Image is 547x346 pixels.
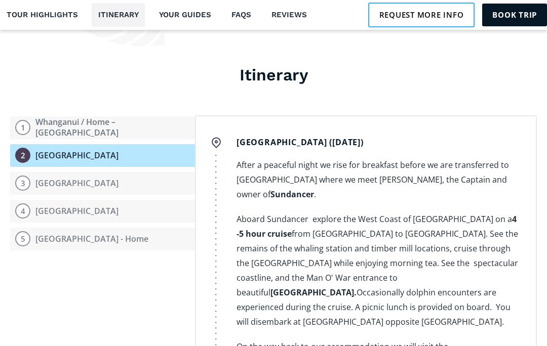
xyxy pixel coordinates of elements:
[237,212,521,329] p: Aboard Sundancer explore the West Coast of [GEOGRAPHIC_DATA] on a from [GEOGRAPHIC_DATA] to [GEOG...
[15,203,30,219] div: 4
[35,178,119,189] div: [GEOGRAPHIC_DATA]
[265,3,313,27] a: Reviews
[15,148,30,163] div: 2
[10,144,195,167] button: 2[GEOGRAPHIC_DATA]
[10,200,195,223] button: 4[GEOGRAPHIC_DATA]
[35,206,119,217] div: [GEOGRAPHIC_DATA]
[92,3,145,27] a: Itinerary
[237,158,521,202] p: After a peaceful night we rise for breakfast before we are transferred to [GEOGRAPHIC_DATA] where...
[237,213,517,239] strong: 4 -5 hour cruise
[270,287,357,298] strong: [GEOGRAPHIC_DATA].
[270,189,314,200] strong: Sundancer
[10,228,195,250] button: 5[GEOGRAPHIC_DATA] - Home
[10,172,195,195] button: 3[GEOGRAPHIC_DATA]
[152,3,217,27] a: Your guides
[15,120,30,135] div: 1
[15,231,30,246] div: 5
[15,176,30,191] div: 3
[35,117,190,138] div: Whanganui / Home – [GEOGRAPHIC_DATA]
[368,3,475,27] a: Request more info
[10,116,195,139] a: 1Whanganui / Home – [GEOGRAPHIC_DATA]
[10,65,537,85] h3: Itinerary
[225,3,257,27] a: FAQs
[482,4,547,26] a: Book trip
[35,234,148,244] div: [GEOGRAPHIC_DATA] - Home
[35,150,119,161] div: [GEOGRAPHIC_DATA]
[237,137,364,148] strong: [GEOGRAPHIC_DATA] ([DATE])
